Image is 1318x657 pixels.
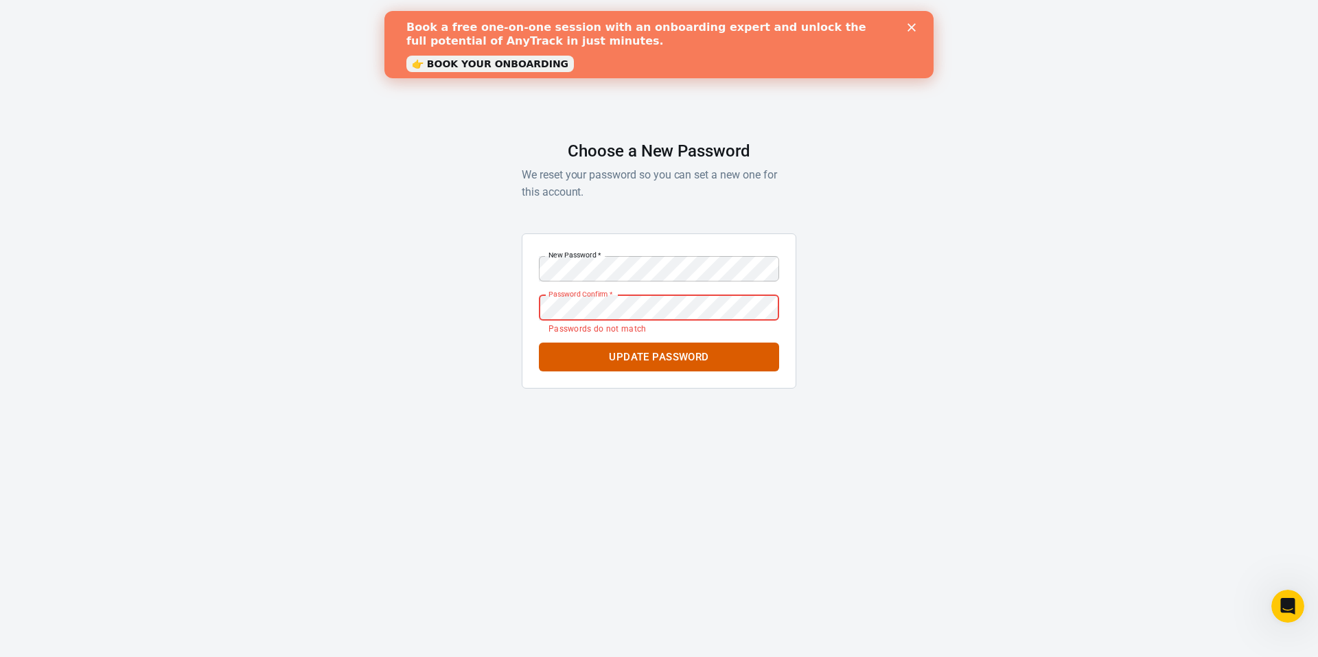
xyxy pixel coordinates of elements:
[548,250,601,260] label: New Password
[522,166,796,200] p: We reset your password so you can set a new one for this account.
[548,289,612,299] label: Password Confirm
[1271,590,1304,623] iframe: Intercom live chat
[568,141,750,161] h1: Choose a New Password
[523,12,537,21] div: Close
[548,323,770,334] p: Passwords do not match
[384,11,934,78] iframe: Intercom live chat banner
[539,343,779,371] button: Update Password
